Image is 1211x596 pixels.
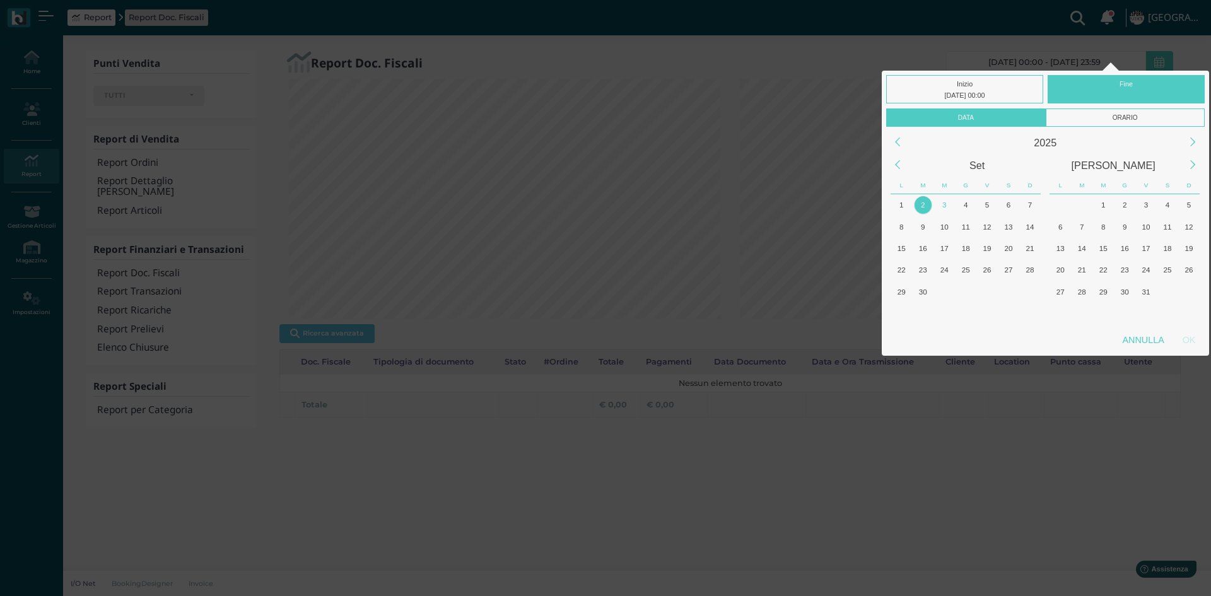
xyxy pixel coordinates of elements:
[998,194,1019,216] div: Sabato, Settembre 6
[912,303,933,324] div: Martedì, Ottobre 7
[998,238,1019,259] div: Sabato, Settembre 20
[1095,283,1112,300] div: 29
[998,177,1019,194] div: Sabato
[957,261,974,278] div: 25
[1092,259,1114,281] div: Mercoledì, Ottobre 22
[933,238,955,259] div: Mercoledì, Settembre 17
[1092,216,1114,237] div: Mercoledì, Ottobre 8
[1179,129,1207,156] div: Next Year
[1019,303,1041,324] div: Domenica, Ottobre 12
[998,303,1019,324] div: Sabato, Ottobre 11
[1135,303,1157,324] div: Venerdì, Novembre 7
[1095,261,1112,278] div: 22
[891,303,912,324] div: Lunedì, Ottobre 6
[1071,281,1092,302] div: Martedì, Ottobre 28
[933,259,955,281] div: Mercoledì, Settembre 24
[955,194,976,216] div: Giovedì, Settembre 4
[1071,216,1092,237] div: Martedì, Ottobre 7
[1138,196,1155,213] div: 3
[893,261,910,278] div: 22
[1114,303,1135,324] div: Giovedì, Novembre 6
[1114,281,1135,302] div: Giovedì, Ottobre 30
[1135,238,1157,259] div: Venerdì, Ottobre 17
[1135,194,1157,216] div: Venerdì, Ottobre 3
[912,194,933,216] div: Martedì, Settembre 2
[1095,218,1112,235] div: 8
[976,216,998,237] div: Venerdì, Settembre 12
[886,75,1043,103] div: Inizio
[1135,177,1157,194] div: Venerdì
[936,196,953,213] div: 3
[1157,303,1178,324] div: Sabato, Novembre 8
[1019,194,1041,216] div: Domenica, Settembre 7
[998,216,1019,237] div: Sabato, Settembre 13
[979,218,996,235] div: 12
[998,281,1019,302] div: Sabato, Ottobre 4
[1019,259,1041,281] div: Domenica, Settembre 28
[1173,329,1205,351] div: OK
[976,177,998,194] div: Venerdì
[1114,259,1135,281] div: Giovedì, Ottobre 23
[1021,240,1038,257] div: 21
[915,240,932,257] div: 16
[891,194,912,216] div: Lunedì, Settembre 1
[1114,238,1135,259] div: Giovedì, Ottobre 16
[1074,240,1091,257] div: 14
[976,194,998,216] div: Venerdì, Settembre 5
[1116,240,1133,257] div: 16
[1019,216,1041,237] div: Domenica, Settembre 14
[1116,261,1133,278] div: 23
[1157,177,1178,194] div: Sabato
[1157,238,1178,259] div: Sabato, Ottobre 18
[1021,218,1038,235] div: 14
[976,238,998,259] div: Venerdì, Settembre 19
[1019,281,1041,302] div: Domenica, Ottobre 5
[1157,216,1178,237] div: Sabato, Ottobre 11
[1178,281,1200,302] div: Domenica, Novembre 2
[933,177,955,194] div: Mercoledì
[1138,283,1155,300] div: 31
[936,240,953,257] div: 17
[1178,216,1200,237] div: Domenica, Ottobre 12
[1052,218,1069,235] div: 6
[1050,238,1071,259] div: Lunedì, Ottobre 13
[979,261,996,278] div: 26
[889,90,1041,101] div: [DATE] 00:00
[1095,196,1112,213] div: 1
[1178,194,1200,216] div: Domenica, Ottobre 5
[1050,216,1071,237] div: Lunedì, Ottobre 6
[1178,303,1200,324] div: Domenica, Novembre 9
[1159,218,1176,235] div: 11
[1159,240,1176,257] div: 18
[1178,238,1200,259] div: Domenica, Ottobre 19
[1179,151,1207,178] div: Next Month
[936,218,953,235] div: 10
[1157,281,1178,302] div: Sabato, Novembre 1
[891,238,912,259] div: Lunedì, Settembre 15
[955,281,976,302] div: Giovedì, Ottobre 2
[955,238,976,259] div: Giovedì, Settembre 18
[1114,194,1135,216] div: Giovedì, Ottobre 2
[912,238,933,259] div: Martedì, Settembre 16
[1074,218,1091,235] div: 7
[1092,238,1114,259] div: Mercoledì, Ottobre 15
[915,196,932,213] div: 2
[1092,281,1114,302] div: Mercoledì, Ottobre 29
[886,108,1045,127] div: Data
[933,281,955,302] div: Mercoledì, Ottobre 1
[915,261,932,278] div: 23
[915,283,932,300] div: 30
[1114,216,1135,237] div: Giovedì, Ottobre 9
[936,261,953,278] div: 24
[891,281,912,302] div: Lunedì, Settembre 29
[1116,218,1133,235] div: 9
[1135,216,1157,237] div: Venerdì, Ottobre 10
[1116,196,1133,213] div: 2
[912,281,933,302] div: Martedì, Settembre 30
[957,218,974,235] div: 11
[957,240,974,257] div: 18
[1138,240,1155,257] div: 17
[1045,154,1181,177] div: Ottobre
[909,154,1045,177] div: Settembre
[1071,303,1092,324] div: Martedì, Novembre 4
